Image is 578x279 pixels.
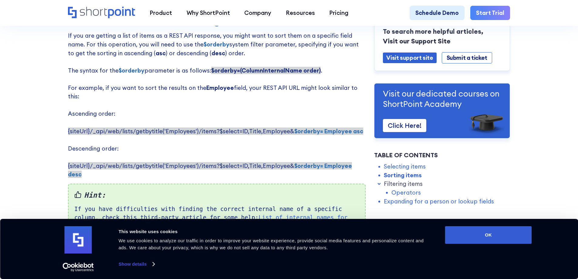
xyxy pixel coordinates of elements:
[384,197,494,206] a: Expanding for a person or lookup fields
[237,6,279,20] a: Company
[68,7,135,19] a: Home
[383,52,436,63] a: Visit support site
[187,9,230,17] div: Why ShortPoint
[322,6,356,20] a: Pricing
[119,228,431,235] div: This website uses cookies
[445,226,532,244] button: OK
[383,26,501,46] p: To search more helpful articles, Visit our Support Site
[294,128,363,135] strong: $orderby= Employee asc
[68,128,363,135] span: {siteUrl}/_api/web/lists/getbytitle('Employees')/items?$select=ID,Title,Employee&
[68,184,366,237] div: If you have difficulties with finding the correct internal name of a specific column, check this ...
[211,67,321,74] strong: $orderby=(ColumnInternalName order)
[279,6,322,20] a: Resources
[206,84,234,91] strong: Employee
[150,9,172,17] div: Product
[383,119,426,132] a: Click Here!
[204,41,229,48] strong: $orderby
[119,238,424,250] span: We use cookies to analyze our traffic in order to improve your website experience, provide social...
[74,190,359,201] em: Hint:
[156,49,166,57] strong: asc
[68,162,352,178] span: {siteUrl}/_api/web/lists/getbytitle('Employees')/items?$select=ID,Title,Employee&
[211,49,225,57] strong: desc
[244,9,271,17] div: Company
[65,226,92,253] img: logo
[384,162,426,171] a: Selecting items
[442,52,492,63] a: Submit a ticket
[103,13,330,26] h2: Sorting items
[329,9,348,17] div: Pricing
[142,6,179,20] a: Product
[470,6,510,20] a: Start Trial
[384,171,422,179] a: Sorting items
[119,67,144,74] strong: $orderby
[179,6,237,20] a: Why ShortPoint
[68,31,366,179] p: If you are getting a list of items as a REST API response, you might want to sort them on a speci...
[384,179,423,188] a: Filtering items
[119,260,154,269] a: Show details
[383,88,501,109] p: Visit our dedicated courses on ShortPoint Academy
[410,6,465,20] a: Schedule Demo
[374,151,510,160] div: Table of Contents
[286,9,315,17] div: Resources
[52,263,105,272] a: Usercentrics Cookiebot - opens in a new window
[391,188,421,197] a: Operators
